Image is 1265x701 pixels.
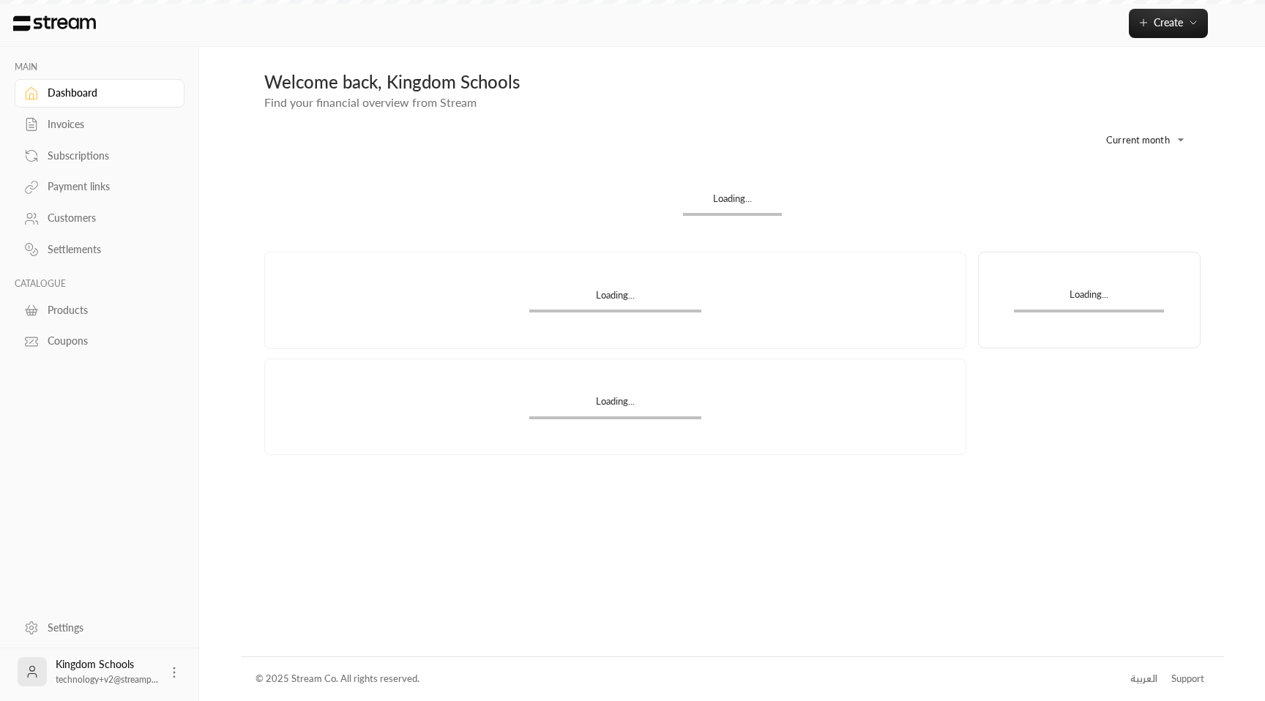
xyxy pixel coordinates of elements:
[48,117,166,132] div: Invoices
[683,192,782,213] div: Loading...
[48,86,166,100] div: Dashboard
[15,173,184,201] a: Payment links
[15,61,184,73] p: MAIN
[529,394,701,416] div: Loading...
[48,334,166,348] div: Coupons
[1129,9,1208,38] button: Create
[15,141,184,170] a: Subscriptions
[12,15,97,31] img: Logo
[15,236,184,264] a: Settlements
[15,613,184,642] a: Settings
[48,211,166,225] div: Customers
[56,657,158,686] div: Kingdom Schools
[264,70,1201,94] div: Welcome back, Kingdom Schools
[15,327,184,356] a: Coupons
[1154,16,1183,29] span: Create
[1167,666,1209,692] a: Support
[48,303,166,318] div: Products
[15,278,184,290] p: CATALOGUE
[1014,288,1164,309] div: Loading...
[15,79,184,108] a: Dashboard
[48,179,166,194] div: Payment links
[255,672,419,686] div: © 2025 Stream Co. All rights reserved.
[15,204,184,233] a: Customers
[15,110,184,139] a: Invoices
[56,674,158,685] span: technology+v2@streamp...
[264,95,477,109] span: Find your financial overview from Stream
[48,621,166,635] div: Settings
[15,296,184,324] a: Products
[1130,672,1157,686] div: العربية
[529,288,701,310] div: Loading...
[1083,121,1193,159] div: Current month
[48,149,166,163] div: Subscriptions
[48,242,166,257] div: Settlements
